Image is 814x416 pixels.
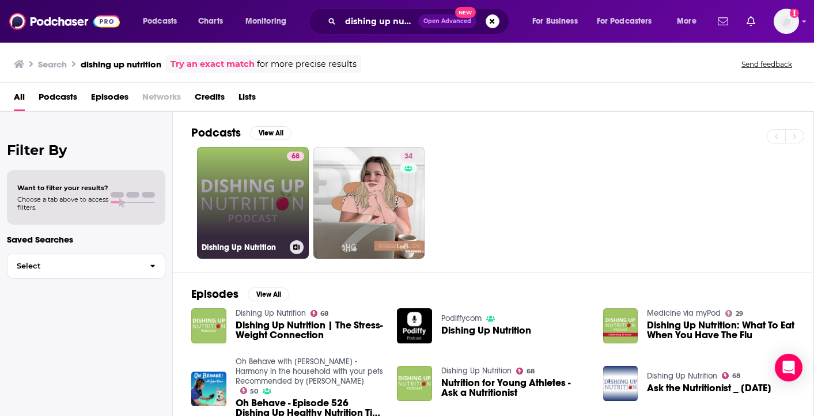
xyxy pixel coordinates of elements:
button: open menu [524,12,592,31]
span: New [455,7,476,18]
button: open menu [669,12,711,31]
img: Podchaser - Follow, Share and Rate Podcasts [9,10,120,32]
a: Lists [238,88,256,111]
h3: Search [38,59,67,70]
input: Search podcasts, credits, & more... [340,12,418,31]
h2: Podcasts [191,126,241,140]
span: Podcasts [143,13,177,29]
a: EpisodesView All [191,287,289,301]
a: 68Dishing Up Nutrition [197,147,309,259]
span: Open Advanced [423,18,471,24]
p: Saved Searches [7,234,165,245]
img: Dishing Up Nutrition: What To Eat When You Have The Flu [603,308,638,343]
a: 68 [287,152,304,161]
a: Dishing Up Nutrition [647,371,717,381]
div: Search podcasts, credits, & more... [320,8,520,35]
h2: Episodes [191,287,238,301]
img: Nutrition for Young Athletes - Ask a Nutritionist [397,366,432,401]
a: All [14,88,25,111]
span: 68 [291,151,300,162]
a: Nutrition for Young Athletes - Ask a Nutritionist [441,378,589,398]
a: Show notifications dropdown [742,12,760,31]
span: Charts [198,13,223,29]
a: Dishing Up Nutrition | The Stress-Weight Connection [236,320,384,340]
a: Dishing Up Nutrition [441,326,531,335]
button: Show profile menu [774,9,799,34]
a: Oh Behave with Arden Moore - Harmony in the household with your pets Recommended by Oprah [236,357,383,386]
span: Want to filter your results? [17,184,108,192]
button: open menu [589,12,669,31]
a: 68 [722,372,740,379]
img: Dishing Up Nutrition | The Stress-Weight Connection [191,308,226,343]
a: 68 [516,368,535,375]
img: Ask the Nutritionist _ November 26, 2011 [603,366,638,401]
span: For Podcasters [597,13,652,29]
a: Ask the Nutritionist _ November 26, 2011 [647,383,771,393]
a: 68 [311,310,329,317]
a: Episodes [91,88,128,111]
span: Choose a tab above to access filters. [17,195,108,211]
span: for more precise results [257,58,357,71]
a: Charts [191,12,230,31]
svg: Add a profile image [790,9,799,18]
a: Dishing Up Nutrition [441,366,512,376]
a: Show notifications dropdown [713,12,733,31]
span: 34 [404,151,412,162]
button: Select [7,253,165,279]
button: open menu [237,12,301,31]
span: 68 [320,311,328,316]
img: Oh Behave - Episode 526 Dishing Up Healthy Nutrition Tips for Your Cat with Ziwi's Mary Helen Horn [191,372,226,407]
span: Monitoring [245,13,286,29]
button: View All [248,288,289,301]
span: For Business [532,13,578,29]
h3: Dishing Up Nutrition [202,243,285,252]
img: User Profile [774,9,799,34]
span: Logged in as kbastian [774,9,799,34]
button: open menu [135,12,192,31]
span: Select [7,262,141,270]
a: 34 [400,152,417,161]
span: 29 [736,311,743,316]
span: 50 [250,389,258,394]
h3: dishing up nutrition [81,59,161,70]
a: PodcastsView All [191,126,291,140]
img: Dishing Up Nutrition [397,308,432,343]
a: Medicine via myPod [647,308,721,318]
span: 68 [732,373,740,379]
span: Networks [142,88,181,111]
h2: Filter By [7,142,165,158]
div: Open Intercom Messenger [775,354,802,381]
a: 50 [240,387,259,394]
button: Open AdvancedNew [418,14,476,28]
button: View All [250,126,291,140]
a: Podiffycom [441,313,482,323]
a: 29 [725,310,743,317]
span: 68 [527,369,535,374]
span: Ask the Nutritionist _ [DATE] [647,383,771,393]
a: Dishing Up Nutrition [236,308,306,318]
span: More [677,13,696,29]
button: Send feedback [738,59,796,69]
a: Dishing Up Nutrition: What To Eat When You Have The Flu [647,320,795,340]
a: Podcasts [39,88,77,111]
a: 34 [313,147,425,259]
a: Credits [195,88,225,111]
a: Try an exact match [171,58,255,71]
